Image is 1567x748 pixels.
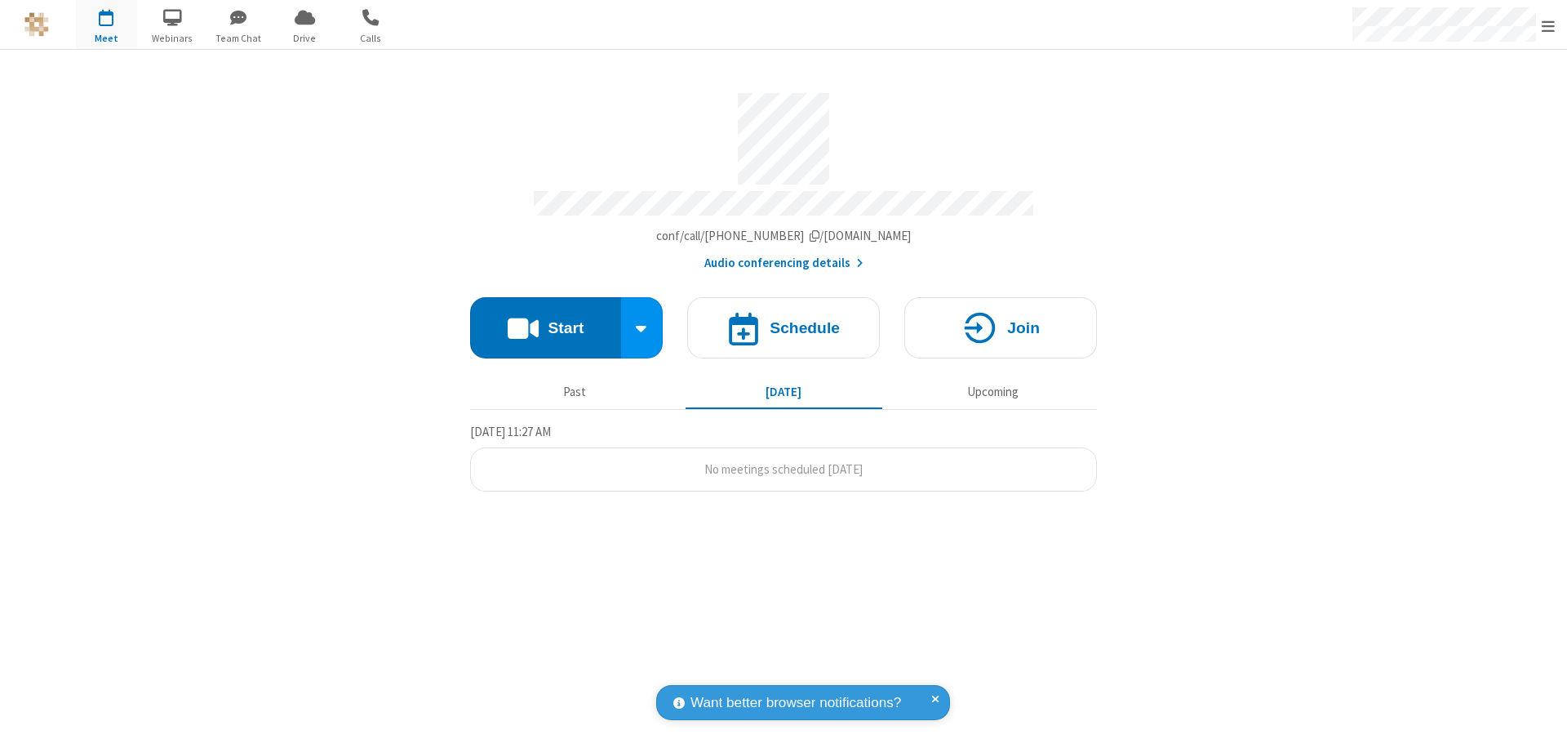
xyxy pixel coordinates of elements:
[477,376,673,407] button: Past
[340,31,402,46] span: Calls
[470,81,1097,273] section: Account details
[470,422,1097,492] section: Today's Meetings
[76,31,137,46] span: Meet
[548,320,584,336] h4: Start
[470,424,551,439] span: [DATE] 11:27 AM
[894,376,1091,407] button: Upcoming
[621,297,664,358] div: Start conference options
[704,254,863,273] button: Audio conferencing details
[470,297,621,358] button: Start
[24,12,49,37] img: QA Selenium DO NOT DELETE OR CHANGE
[142,31,203,46] span: Webinars
[1526,706,1555,737] iframe: Chat
[656,227,912,246] button: Copy my meeting room linkCopy my meeting room link
[770,320,840,336] h4: Schedule
[686,376,882,407] button: [DATE]
[704,461,863,477] span: No meetings scheduled [DATE]
[687,297,880,358] button: Schedule
[208,31,269,46] span: Team Chat
[690,692,901,714] span: Want better browser notifications?
[904,297,1097,358] button: Join
[1007,320,1040,336] h4: Join
[656,228,912,243] span: Copy my meeting room link
[274,31,335,46] span: Drive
